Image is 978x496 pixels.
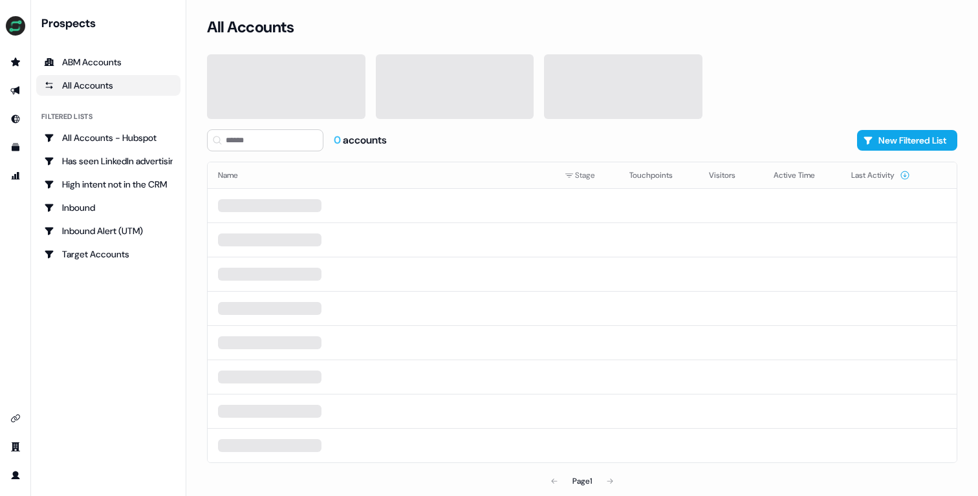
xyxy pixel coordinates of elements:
[36,52,180,72] a: ABM Accounts
[774,164,831,187] button: Active Time
[36,127,180,148] a: Go to All Accounts - Hubspot
[44,79,173,92] div: All Accounts
[44,56,173,69] div: ABM Accounts
[565,169,609,182] div: Stage
[41,16,180,31] div: Prospects
[5,437,26,457] a: Go to team
[851,164,910,187] button: Last Activity
[857,130,957,151] button: New Filtered List
[5,166,26,186] a: Go to attribution
[44,155,173,167] div: Has seen LinkedIn advertising ✅
[572,475,592,488] div: Page 1
[44,131,173,144] div: All Accounts - Hubspot
[36,244,180,264] a: Go to Target Accounts
[44,248,173,261] div: Target Accounts
[36,151,180,171] a: Go to Has seen LinkedIn advertising ✅
[36,221,180,241] a: Go to Inbound Alert (UTM)
[5,408,26,429] a: Go to integrations
[36,174,180,195] a: Go to High intent not in the CRM
[5,52,26,72] a: Go to prospects
[5,109,26,129] a: Go to Inbound
[36,197,180,218] a: Go to Inbound
[5,80,26,101] a: Go to outbound experience
[5,137,26,158] a: Go to templates
[5,465,26,486] a: Go to profile
[207,17,294,37] h3: All Accounts
[44,178,173,191] div: High intent not in the CRM
[629,164,688,187] button: Touchpoints
[334,133,387,147] div: accounts
[36,75,180,96] a: All accounts
[334,133,343,147] span: 0
[208,162,554,188] th: Name
[44,224,173,237] div: Inbound Alert (UTM)
[41,111,92,122] div: Filtered lists
[709,164,751,187] button: Visitors
[44,201,173,214] div: Inbound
